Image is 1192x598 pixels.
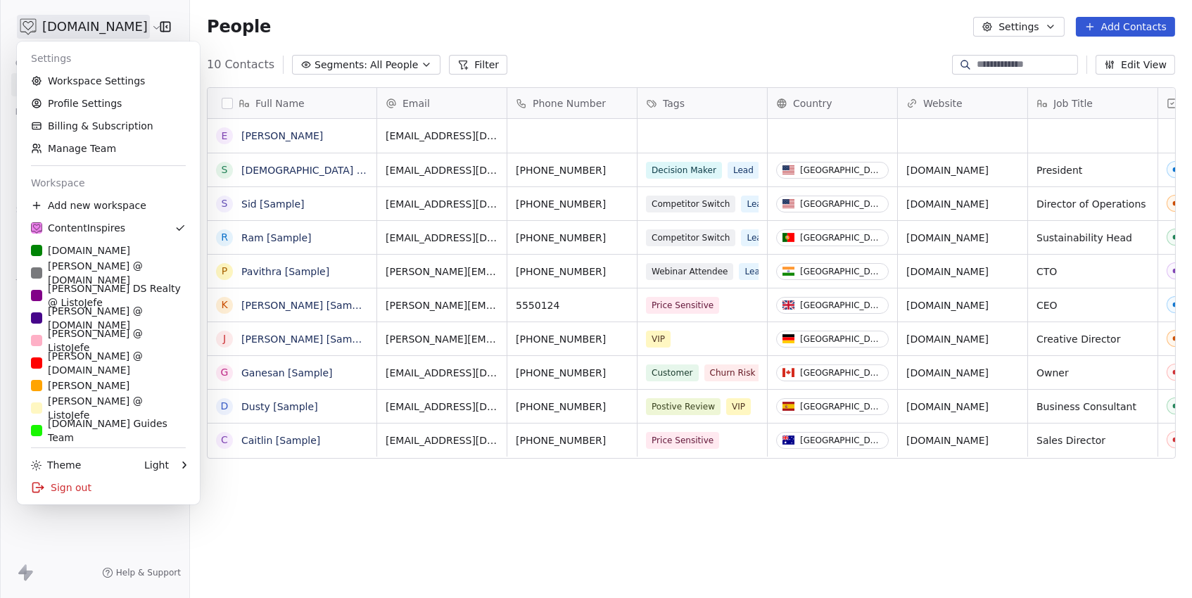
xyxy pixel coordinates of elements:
[31,222,42,234] img: ContentInspires.com%20Icon.png
[23,172,194,194] div: Workspace
[31,378,129,393] div: [PERSON_NAME]
[23,194,194,217] div: Add new workspace
[31,243,130,257] div: [DOMAIN_NAME]
[31,349,186,377] div: [PERSON_NAME] @ [DOMAIN_NAME]
[144,458,169,472] div: Light
[31,259,186,287] div: [PERSON_NAME] @ [DOMAIN_NAME]
[31,221,125,235] div: ContentInspires
[31,416,186,445] div: [DOMAIN_NAME] Guides Team
[31,458,81,472] div: Theme
[31,304,186,332] div: [PERSON_NAME] @ [DOMAIN_NAME]
[31,394,186,422] div: [PERSON_NAME] @ ListoJefe
[23,476,194,499] div: Sign out
[31,281,186,310] div: [PERSON_NAME] DS Realty @ ListoJefe
[23,137,194,160] a: Manage Team
[23,47,194,70] div: Settings
[23,92,194,115] a: Profile Settings
[31,326,186,355] div: [PERSON_NAME] @ ListoJefe
[23,70,194,92] a: Workspace Settings
[23,115,194,137] a: Billing & Subscription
